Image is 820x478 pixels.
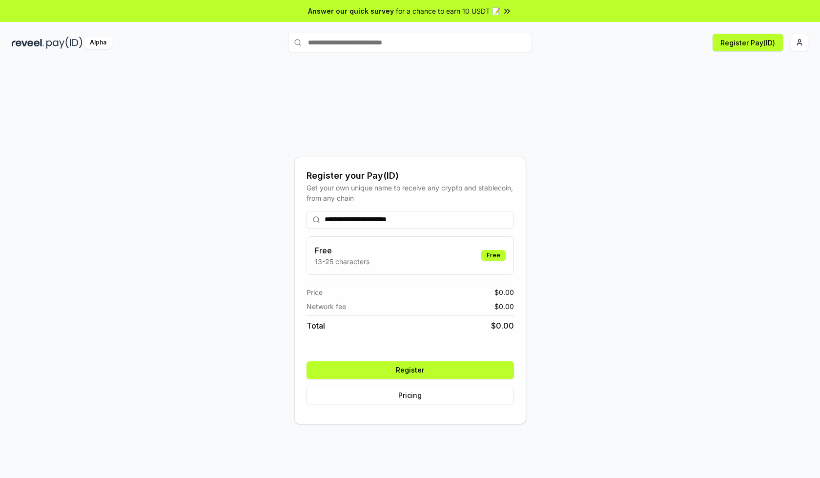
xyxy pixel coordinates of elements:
img: reveel_dark [12,37,44,49]
div: Free [481,250,506,261]
div: Register your Pay(ID) [307,169,514,183]
img: pay_id [46,37,82,49]
span: Price [307,287,323,297]
div: Get your own unique name to receive any crypto and stablecoin, from any chain [307,183,514,203]
button: Pricing [307,387,514,404]
div: Alpha [84,37,112,49]
p: 13-25 characters [315,256,369,267]
span: $ 0.00 [494,287,514,297]
span: $ 0.00 [494,301,514,312]
button: Register [307,361,514,379]
span: $ 0.00 [491,320,514,332]
span: Total [307,320,325,332]
h3: Free [315,245,369,256]
span: Answer our quick survey [308,6,394,16]
span: Network fee [307,301,346,312]
button: Register Pay(ID) [713,34,783,51]
span: for a chance to earn 10 USDT 📝 [396,6,500,16]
